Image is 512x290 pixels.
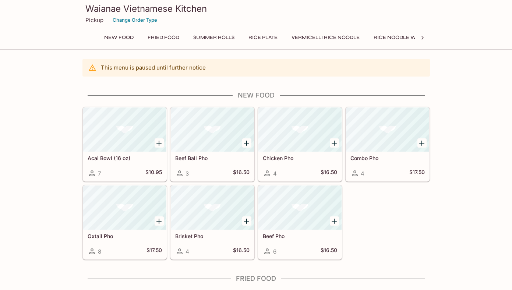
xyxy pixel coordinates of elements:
[350,155,425,161] h5: Combo Pho
[233,247,250,256] h5: $16.50
[258,185,342,230] div: Beef Pho
[171,185,254,230] div: Brisket Pho
[155,216,164,226] button: Add Oxtail Pho
[370,32,460,43] button: Rice Noodle with Soup (Pho)
[82,275,430,283] h4: Fried Food
[85,17,103,24] p: Pickup
[263,155,337,161] h5: Chicken Pho
[88,155,162,161] h5: Acai Bowl (16 oz)
[186,170,189,177] span: 3
[233,169,250,178] h5: $16.50
[189,32,239,43] button: Summer Rolls
[83,107,166,152] div: Acai Bowl (16 oz)
[346,107,429,152] div: Combo Pho
[346,107,430,181] a: Combo Pho4$17.50
[330,138,339,148] button: Add Chicken Pho
[155,138,164,148] button: Add Acai Bowl (16 oz)
[170,107,254,181] a: Beef Ball Pho3$16.50
[361,170,364,177] span: 4
[82,91,430,99] h4: New Food
[146,247,162,256] h5: $17.50
[273,248,276,255] span: 6
[263,233,337,239] h5: Beef Pho
[321,247,337,256] h5: $16.50
[145,169,162,178] h5: $10.95
[258,107,342,181] a: Chicken Pho4$16.50
[109,14,160,26] button: Change Order Type
[100,32,138,43] button: New Food
[330,216,339,226] button: Add Beef Pho
[175,155,250,161] h5: Beef Ball Pho
[144,32,183,43] button: Fried Food
[258,107,342,152] div: Chicken Pho
[98,248,101,255] span: 8
[171,107,254,152] div: Beef Ball Pho
[244,32,282,43] button: Rice Plate
[85,3,427,14] h3: Waianae Vietnamese Kitchen
[242,138,251,148] button: Add Beef Ball Pho
[242,216,251,226] button: Add Brisket Pho
[170,185,254,259] a: Brisket Pho4$16.50
[83,185,166,230] div: Oxtail Pho
[417,138,427,148] button: Add Combo Pho
[258,185,342,259] a: Beef Pho6$16.50
[287,32,364,43] button: Vermicelli Rice Noodle
[273,170,277,177] span: 4
[101,64,206,71] p: This menu is paused until further notice
[186,248,189,255] span: 4
[321,169,337,178] h5: $16.50
[98,170,101,177] span: 7
[409,169,425,178] h5: $17.50
[175,233,250,239] h5: Brisket Pho
[83,107,167,181] a: Acai Bowl (16 oz)7$10.95
[88,233,162,239] h5: Oxtail Pho
[83,185,167,259] a: Oxtail Pho8$17.50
